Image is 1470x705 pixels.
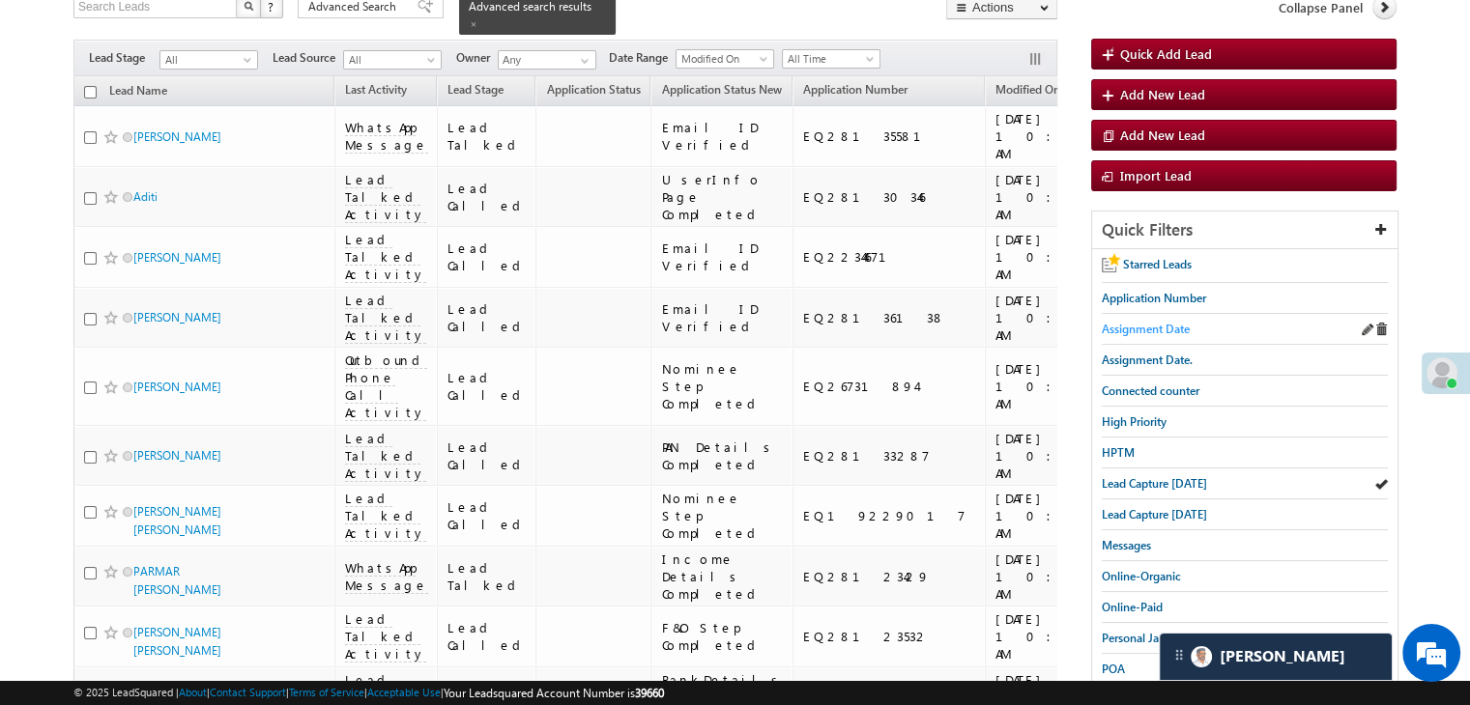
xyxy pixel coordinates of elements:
a: Terms of Service [289,686,364,698]
span: Online-Paid [1102,600,1163,614]
a: About [179,686,207,698]
span: Lead Talked Activity [345,292,426,344]
span: WhatsApp Message [345,119,428,154]
div: Lead Talked [447,559,528,594]
div: Lead Called [447,240,528,274]
span: Lead Talked Activity [345,430,426,482]
span: WhatsApp Message [345,559,428,594]
div: Lead Talked [447,119,528,154]
span: High Priority [1102,414,1167,429]
div: EQ28133287 [803,447,976,465]
div: EQ28130346 [803,188,976,206]
a: All Time [782,49,880,69]
div: EQ28123532 [803,628,976,645]
div: [DATE] 10:17 AM [995,430,1102,482]
span: © 2025 LeadSquared | | | | | [73,684,664,702]
span: Application Number [1102,291,1206,305]
span: Owner [456,49,498,67]
span: HPTM [1102,445,1135,460]
span: Lead Capture [DATE] [1102,507,1207,522]
div: EQ26731894 [803,378,976,395]
div: [DATE] 10:15 AM [995,550,1102,603]
a: Last Activity [335,79,417,104]
a: Application Number [793,79,917,104]
a: [PERSON_NAME] [133,380,221,394]
div: Quick Filters [1092,211,1398,249]
span: Lead Stage [89,49,159,67]
div: EQ28123429 [803,568,976,585]
div: EQ22344671 [803,248,976,266]
div: Email ID Verified [661,240,784,274]
span: All [160,51,252,69]
span: Lead Talked Activity [345,610,426,663]
a: All [343,50,442,70]
a: Contact Support [210,686,286,698]
a: [PERSON_NAME] [PERSON_NAME] [133,625,221,658]
input: Check all records [84,86,97,99]
div: [DATE] 10:26 AM [995,171,1102,223]
span: Modified On [995,82,1060,97]
div: UserInfo Page Completed [661,171,784,223]
div: Minimize live chat window [317,10,363,56]
span: All [344,51,436,69]
img: carter-drag [1171,647,1187,663]
a: Application Status New [651,79,791,104]
div: [DATE] 10:09 AM [995,610,1102,663]
div: Income Details Completed [661,550,784,603]
textarea: Type your message and click 'Submit' [25,179,353,537]
span: Quick Add Lead [1120,45,1212,62]
span: Add New Lead [1120,127,1205,143]
span: 39660 [635,686,664,700]
img: Carter [1191,646,1212,667]
span: Lead Talked Activity [345,171,426,223]
a: Modified On [986,79,1070,104]
span: Lead Stage [447,82,504,97]
span: Online-Organic [1102,569,1181,583]
div: Nominee Step Completed [661,490,784,542]
div: Lead Called [447,300,528,335]
span: Personal Jan. [1102,631,1168,645]
span: Add New Lead [1120,86,1205,102]
div: [DATE] 10:20 AM [995,360,1102,412]
div: [DATE] 10:16 AM [995,490,1102,542]
span: Modified On [677,50,768,68]
span: Outbound Phone Call Activity [345,352,427,421]
div: F&O Step Completed [661,619,784,654]
span: Lead Talked Activity [345,231,426,283]
span: Lead Talked Activity [345,490,426,542]
span: Your Leadsquared Account Number is [444,686,664,700]
div: Lead Called [447,619,528,654]
div: [DATE] 10:28 AM [995,110,1102,162]
span: Lead Source [273,49,343,67]
span: Lead Capture [DATE] [1102,476,1207,491]
div: Lead Called [447,498,528,533]
div: Email ID Verified [661,300,784,335]
span: Carter [1220,647,1345,665]
div: Lead Called [447,369,528,404]
span: Connected counter [1102,383,1199,398]
div: Lead Called [447,180,528,214]
a: All [159,50,258,70]
a: Show All Items [570,51,594,70]
em: Submit [283,554,351,580]
div: Lead Called [447,438,528,473]
div: Nominee Step Completed [661,360,784,412]
div: EQ19229017 [803,507,976,524]
a: Application Status [536,79,649,104]
a: PARMAR [PERSON_NAME] [133,564,221,597]
div: Email ID Verified [661,119,784,154]
a: [PERSON_NAME] [133,250,221,265]
input: Type to Search [498,50,596,70]
span: Starred Leads [1123,257,1192,271]
a: [PERSON_NAME] [PERSON_NAME] [133,504,221,537]
a: Lead Stage [438,79,513,104]
span: Application Status [546,82,640,97]
a: [PERSON_NAME] [133,310,221,324]
a: Modified On [676,49,774,69]
div: [DATE] 10:24 AM [995,292,1102,344]
span: Import Lead [1120,167,1192,183]
a: Acceptable Use [367,686,441,698]
span: POA [1102,662,1125,676]
div: EQ28136138 [803,309,976,326]
img: Search [244,1,253,11]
